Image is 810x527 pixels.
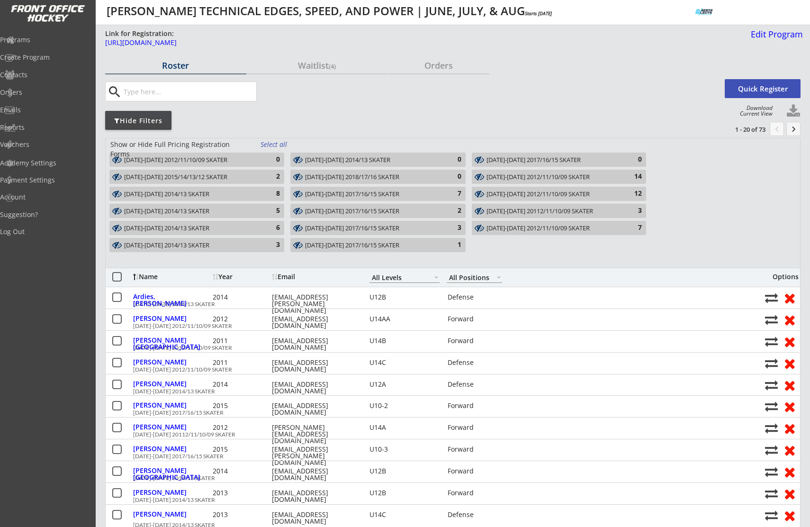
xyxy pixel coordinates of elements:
[261,240,280,250] div: 3
[369,294,440,300] div: U12B
[124,173,259,181] div: [DATE]-[DATE] 2015/14/13/12 SKATER
[213,273,270,280] div: Year
[272,446,357,466] div: [EMAIL_ADDRESS][PERSON_NAME][DOMAIN_NAME]
[105,61,246,70] div: Roster
[735,105,773,117] div: Download Current View
[261,140,296,149] div: Select all
[133,424,210,430] div: [PERSON_NAME]
[486,156,621,164] div: [DATE]-[DATE] 2017/16/15 SKATER
[261,206,280,216] div: 5
[765,273,799,280] div: Options
[369,402,440,409] div: U10-2
[105,116,171,126] div: Hide Filters
[213,294,270,300] div: 2014
[305,224,440,233] div: JUNE 16-19 2017/16/15 SKATER
[305,241,440,250] div: JUNE 9-12 2017/16/15 SKATER
[442,206,461,216] div: 2
[442,189,461,199] div: 7
[448,316,503,322] div: Forward
[765,465,778,478] button: Move player
[448,424,503,431] div: Forward
[133,301,760,307] div: [DATE]-[DATE] 2014/13 SKATER
[133,497,760,503] div: [DATE]-[DATE] 2014/13 SKATER
[133,367,760,373] div: [DATE]-[DATE] 2012/11/10/09 SKATER
[124,242,259,249] div: [DATE]-[DATE] 2014/13 SKATER
[388,61,489,70] div: Orders
[765,487,778,500] button: Move player
[486,173,621,181] div: [DATE]-[DATE] 2012/11/10/09 SKATER
[133,337,210,350] div: [PERSON_NAME][GEOGRAPHIC_DATA]
[305,225,440,232] div: [DATE]-[DATE] 2017/16/15 SKATER
[305,207,440,216] div: JULY 21-24 2017/16/15 SKATER
[781,464,798,479] button: Remove from roster (no refund)
[765,357,778,370] button: Move player
[261,172,280,182] div: 2
[448,337,503,344] div: Forward
[213,316,270,322] div: 2012
[448,446,503,453] div: Forward
[305,242,440,249] div: [DATE]-[DATE] 2017/16/15 SKATER
[124,225,259,232] div: [DATE]-[DATE] 2014/13 SKATER
[213,468,270,474] div: 2014
[247,61,388,70] div: Waitlist
[261,155,280,164] div: 0
[448,468,503,474] div: Forward
[781,356,798,371] button: Remove from roster (no refund)
[623,223,642,233] div: 7
[261,223,280,233] div: 6
[369,490,440,496] div: U12B
[124,156,259,165] div: AUG 11-14 2012/11/10/09 SKATER
[765,422,778,435] button: Move player
[486,173,621,182] div: JULY 14-17 2012/11/10/09 SKATER
[133,293,210,307] div: Ardies, [PERSON_NAME]
[133,323,760,329] div: [DATE]-[DATE] 2012/11/10/09 SKATER
[770,122,784,136] button: chevron_left
[261,189,280,199] div: 8
[133,432,760,437] div: [DATE]-[DATE] 20112/11/10/09 SKATER
[623,172,642,182] div: 14
[133,475,760,481] div: [DATE]-[DATE] 2014/13 SKATER
[124,156,259,164] div: [DATE]-[DATE] 2012/11/10/09 SKATER
[122,82,256,101] input: Type here...
[765,335,778,348] button: Move player
[329,62,336,71] font: (4)
[765,379,778,391] button: Move player
[133,467,210,481] div: [PERSON_NAME][GEOGRAPHIC_DATA]
[725,79,801,98] button: Quick Register
[272,273,357,280] div: Email
[213,359,270,366] div: 2011
[133,389,760,394] div: [DATE]-[DATE] 2014/13 SKATER
[105,39,583,51] a: [URL][DOMAIN_NAME]
[124,191,259,198] div: [DATE]-[DATE] 2014/13 SKATER
[781,508,798,523] button: Remove from roster (no refund)
[124,241,259,250] div: JUNE 9-12 2014/13 SKATER
[786,122,801,136] button: keyboard_arrow_right
[213,381,270,388] div: 2014
[133,410,760,416] div: [DATE]-[DATE] 2017/16/15 SKATER
[213,446,270,453] div: 2015
[486,190,621,199] div: JULY 21-24 2012/11/10/09 SKATER
[213,490,270,496] div: 2013
[272,490,357,503] div: [EMAIL_ADDRESS][DOMAIN_NAME]
[448,490,503,496] div: Forward
[486,191,621,198] div: [DATE]-[DATE] 2012/11/10/09 SKATER
[369,316,440,322] div: U14AA
[781,312,798,327] button: Remove from roster (no refund)
[442,172,461,182] div: 0
[305,191,440,198] div: [DATE]-[DATE] 2017/16/15 SKATER
[305,173,440,182] div: AUG 18-21 2018/17/16 SKATER
[623,206,642,216] div: 3
[369,468,440,474] div: U12B
[124,208,259,215] div: [DATE]-[DATE] 2014/13 SKATER
[486,207,621,216] div: JUNE 16-19 20112/11/10/09 SKATER
[369,424,440,431] div: U14A
[213,402,270,409] div: 2015
[213,337,270,344] div: 2011
[305,156,440,164] div: [DATE]-[DATE] 2014/13 SKATER
[623,189,642,199] div: 12
[525,10,552,17] em: Starts [DATE]
[133,381,210,387] div: [PERSON_NAME]
[124,190,259,199] div: JULY 14-17 2014/13 SKATER
[781,334,798,349] button: Remove from roster (no refund)
[305,173,440,181] div: [DATE]-[DATE] 2018/17/16 SKATER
